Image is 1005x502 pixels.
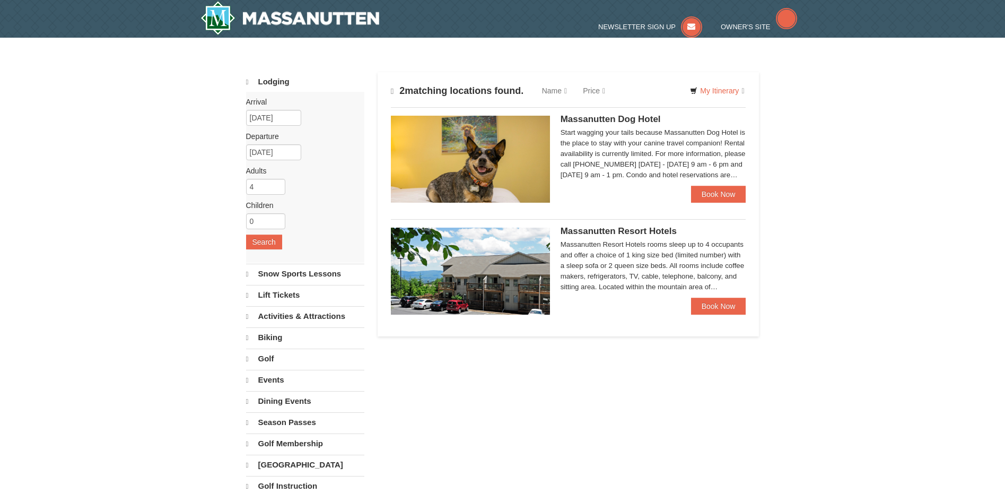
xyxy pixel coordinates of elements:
[391,228,550,315] img: 19219026-1-e3b4ac8e.jpg
[246,391,364,411] a: Dining Events
[598,23,676,31] span: Newsletter Sign Up
[200,1,380,35] img: Massanutten Resort Logo
[246,412,364,432] a: Season Passes
[598,23,702,31] a: Newsletter Sign Up
[246,306,364,326] a: Activities & Attractions
[534,80,575,101] a: Name
[246,349,364,369] a: Golf
[246,455,364,475] a: [GEOGRAPHIC_DATA]
[561,226,677,236] span: Massanutten Resort Hotels
[246,476,364,496] a: Golf Instruction
[721,23,771,31] span: Owner's Site
[691,298,746,315] a: Book Now
[246,72,364,92] a: Lodging
[721,23,797,31] a: Owner's Site
[246,200,356,211] label: Children
[246,97,356,107] label: Arrival
[683,83,751,99] a: My Itinerary
[561,127,746,180] div: Start wagging your tails because Massanutten Dog Hotel is the place to stay with your canine trav...
[246,434,364,454] a: Golf Membership
[246,370,364,390] a: Events
[246,235,282,249] button: Search
[575,80,613,101] a: Price
[561,239,746,292] div: Massanutten Resort Hotels rooms sleep up to 4 occupants and offer a choice of 1 king size bed (li...
[691,186,746,203] a: Book Now
[246,264,364,284] a: Snow Sports Lessons
[246,327,364,348] a: Biking
[561,114,661,124] span: Massanutten Dog Hotel
[246,166,356,176] label: Adults
[391,116,550,203] img: 27428181-5-81c892a3.jpg
[246,285,364,305] a: Lift Tickets
[200,1,380,35] a: Massanutten Resort
[246,131,356,142] label: Departure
